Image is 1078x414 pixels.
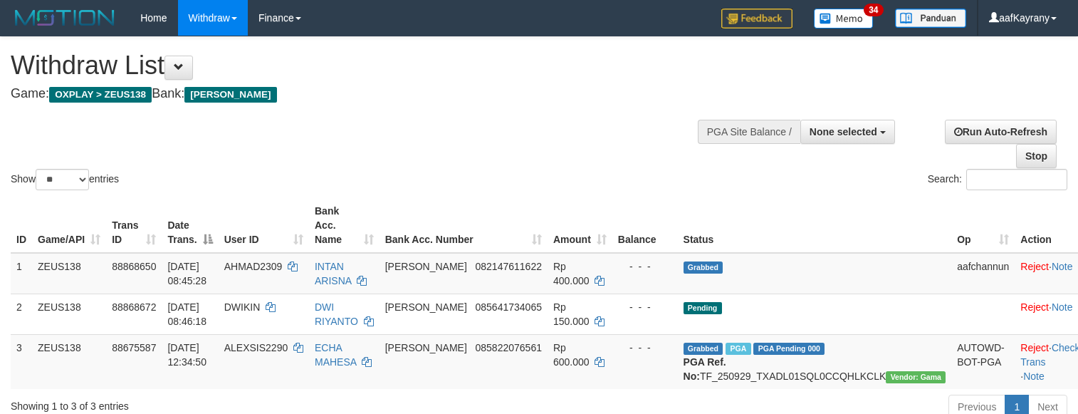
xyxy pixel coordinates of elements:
span: Rp 150.000 [553,301,590,327]
div: Showing 1 to 3 of 3 entries [11,393,439,413]
td: TF_250929_TXADL01SQL0CCQHLKCLK [678,334,952,389]
b: PGA Ref. No: [684,356,726,382]
span: Vendor URL: https://trx31.1velocity.biz [886,371,946,383]
a: DWI RIYANTO [315,301,358,327]
h1: Withdraw List [11,51,704,80]
div: - - - [618,259,672,274]
span: 88868672 [112,301,156,313]
th: Op: activate to sort column ascending [951,198,1015,253]
span: Pending [684,302,722,314]
label: Show entries [11,169,119,190]
span: Copy 082147611622 to clipboard [476,261,542,272]
div: PGA Site Balance / [698,120,800,144]
span: [DATE] 08:45:28 [167,261,206,286]
a: Reject [1020,301,1049,313]
span: 88675587 [112,342,156,353]
span: [PERSON_NAME] [385,342,467,353]
span: [PERSON_NAME] [385,261,467,272]
a: Note [1052,261,1073,272]
span: Marked by aafpengsreynich [726,343,750,355]
a: Run Auto-Refresh [945,120,1057,144]
div: - - - [618,300,672,314]
span: 34 [864,4,883,16]
span: Copy 085822076561 to clipboard [476,342,542,353]
td: AUTOWD-BOT-PGA [951,334,1015,389]
th: Amount: activate to sort column ascending [548,198,612,253]
a: Note [1052,301,1073,313]
a: Note [1023,371,1045,382]
input: Search: [966,169,1067,190]
span: DWIKIN [224,301,261,313]
td: ZEUS138 [32,253,106,294]
th: Date Trans.: activate to sort column descending [162,198,218,253]
img: Button%20Memo.svg [814,9,874,29]
span: Rp 400.000 [553,261,590,286]
a: Stop [1016,144,1057,168]
img: MOTION_logo.png [11,7,119,29]
span: [DATE] 08:46:18 [167,301,206,327]
a: Reject [1020,342,1049,353]
span: AHMAD2309 [224,261,283,272]
button: None selected [800,120,895,144]
span: [PERSON_NAME] [385,301,467,313]
th: Game/API: activate to sort column ascending [32,198,106,253]
th: ID [11,198,32,253]
span: PGA Pending [753,343,825,355]
td: 2 [11,294,32,334]
th: Bank Acc. Name: activate to sort column ascending [309,198,380,253]
a: ECHA MAHESA [315,342,356,368]
span: 88868650 [112,261,156,272]
td: 1 [11,253,32,294]
span: None selected [810,126,877,138]
img: panduan.png [895,9,966,28]
td: 3 [11,334,32,389]
th: Trans ID: activate to sort column ascending [106,198,162,253]
a: INTAN ARISNA [315,261,351,286]
td: ZEUS138 [32,294,106,334]
span: [PERSON_NAME] [184,87,276,103]
img: Feedback.jpg [721,9,792,29]
span: Copy 085641734065 to clipboard [476,301,542,313]
span: Grabbed [684,262,723,274]
th: Status [678,198,952,253]
th: User ID: activate to sort column ascending [219,198,309,253]
span: OXPLAY > ZEUS138 [49,87,152,103]
th: Balance [612,198,678,253]
th: Bank Acc. Number: activate to sort column ascending [380,198,548,253]
a: Reject [1020,261,1049,272]
span: [DATE] 12:34:50 [167,342,206,368]
span: ALEXSIS2290 [224,342,288,353]
h4: Game: Bank: [11,87,704,101]
label: Search: [928,169,1067,190]
span: Grabbed [684,343,723,355]
span: Rp 600.000 [553,342,590,368]
div: - - - [618,341,672,355]
td: aafchannun [951,253,1015,294]
td: ZEUS138 [32,334,106,389]
select: Showentries [36,169,89,190]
